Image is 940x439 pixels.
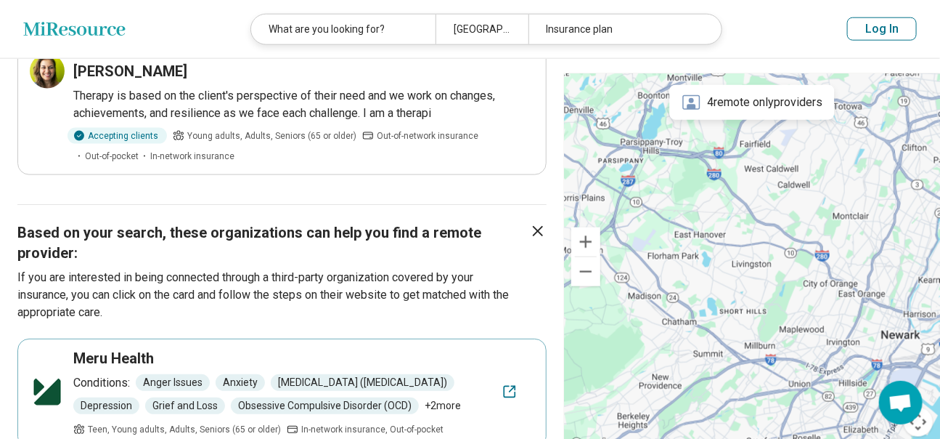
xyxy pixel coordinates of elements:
h3: Meru Health [73,348,154,368]
p: Therapy is based on the client's perspective of their need and we work on changes, achievements, ... [73,87,534,122]
span: Grief and Loss [145,398,225,414]
h3: [PERSON_NAME] [73,61,187,81]
div: [GEOGRAPHIC_DATA], [GEOGRAPHIC_DATA] [436,15,528,44]
div: What are you looking for? [251,15,436,44]
span: Young adults, Adults, Seniors (65 or older) [187,129,356,142]
button: Log In [847,17,917,41]
button: Map camera controls [904,408,933,437]
div: 4 remote only providers [670,85,835,120]
span: Depression [73,398,139,414]
span: + 2 more [425,398,461,414]
span: Out-of-pocket [85,150,139,163]
button: Zoom in [571,227,600,257]
p: Conditions: [73,374,130,392]
div: Open chat [879,381,923,424]
button: Zoom out [571,257,600,286]
span: Teen, Young adults, Adults, Seniors (65 or older) [88,423,281,436]
span: In-network insurance, Out-of-pocket [301,423,444,436]
span: Anger Issues [136,374,210,391]
span: Anxiety [216,374,265,391]
span: Obsessive Compulsive Disorder (OCD) [231,398,419,414]
div: Accepting clients [68,128,167,144]
span: [MEDICAL_DATA] ([MEDICAL_DATA]) [271,374,454,391]
span: In-network insurance [150,150,234,163]
div: Insurance plan [528,15,713,44]
span: Out-of-network insurance [377,129,478,142]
